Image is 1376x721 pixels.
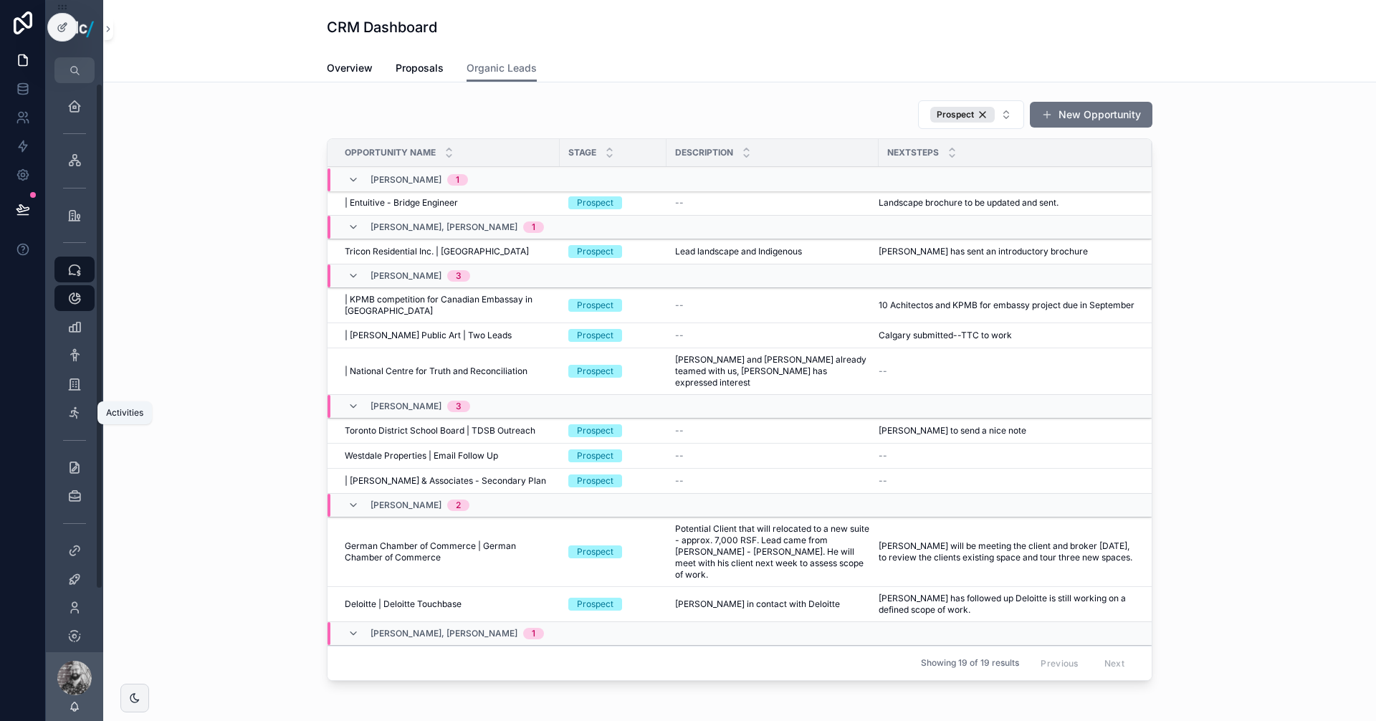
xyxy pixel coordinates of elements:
a: 10 Achitectos and KPMB for embassy project due in September [879,300,1134,311]
div: Prospect [577,196,613,209]
span: [PERSON_NAME], [PERSON_NAME] [371,628,517,639]
span: -- [879,366,887,377]
button: New Opportunity [1030,102,1152,128]
span: [PERSON_NAME] [371,401,441,412]
span: Stage [568,147,596,158]
a: Prospect [568,545,658,558]
span: [PERSON_NAME] in contact with Deloitte [675,598,840,610]
span: Landscape brochure to be updated and sent. [879,197,1059,209]
span: -- [879,450,887,462]
a: | KPMB competition for Canadian Embassay in [GEOGRAPHIC_DATA] [345,294,551,317]
div: 2 [456,500,461,511]
a: -- [675,475,870,487]
span: [PERSON_NAME], [PERSON_NAME] [371,221,517,233]
div: Prospect [577,245,613,258]
a: [PERSON_NAME] has followed up Deloitte is still working on a defined scope of work. [879,593,1134,616]
span: -- [675,450,684,462]
a: | [PERSON_NAME] & Associates - Secondary Plan [345,475,551,487]
a: Potential Client that will relocated to a new suite - approx. 7,000 RSF. Lead came from [PERSON_N... [675,523,870,581]
span: Toronto District School Board | TDSB Outreach [345,425,535,436]
div: scrollable content [46,83,103,652]
span: -- [675,475,684,487]
div: Prospect [930,107,995,123]
span: Overview [327,61,373,75]
a: -- [675,450,870,462]
a: Prospect [568,329,658,342]
a: -- [879,475,1134,487]
a: Landscape brochure to be updated and sent. [879,197,1134,209]
a: Calgary submitted--TTC to work [879,330,1134,341]
div: 1 [456,174,459,186]
span: Westdale Properties | Email Follow Up [345,450,498,462]
div: Prospect [577,299,613,312]
div: Prospect [577,545,613,558]
a: Prospect [568,196,658,209]
a: Toronto District School Board | TDSB Outreach [345,425,551,436]
a: Overview [327,55,373,84]
a: Proposals [396,55,444,84]
a: German Chamber of Commerce | German Chamber of Commerce [345,540,551,563]
a: Tricon Residential Inc. | [GEOGRAPHIC_DATA] [345,246,551,257]
a: Prospect [568,365,658,378]
div: Prospect [577,449,613,462]
a: | [PERSON_NAME] Public Art | Two Leads [345,330,551,341]
div: 1 [532,628,535,639]
span: [PERSON_NAME] and [PERSON_NAME] already teamed with us, [PERSON_NAME] has expressed interest [675,354,870,388]
a: [PERSON_NAME] to send a nice note [879,425,1134,436]
span: [PERSON_NAME] to send a nice note [879,425,1026,436]
a: -- [675,300,870,311]
div: Prospect [577,598,613,611]
a: [PERSON_NAME] in contact with Deloitte [675,598,870,610]
span: -- [675,300,684,311]
span: -- [879,475,887,487]
a: | Entuitive - Bridge Engineer [345,197,551,209]
span: Opportunity Name [345,147,436,158]
a: Prospect [568,598,658,611]
div: Activities [106,407,143,419]
div: Prospect [577,365,613,378]
span: Description [675,147,733,158]
span: NextSteps [887,147,939,158]
a: [PERSON_NAME] will be meeting the client and broker [DATE], to review the clients existing space ... [879,540,1134,563]
span: Showing 19 of 19 results [921,657,1019,669]
span: Organic Leads [467,61,537,75]
a: -- [675,197,870,209]
div: 3 [456,401,462,412]
div: 1 [532,221,535,233]
button: Select Button [918,100,1024,129]
a: -- [675,330,870,341]
a: -- [675,425,870,436]
a: -- [879,366,1134,377]
a: -- [879,450,1134,462]
a: Prospect [568,299,658,312]
a: Prospect [568,449,658,462]
a: [PERSON_NAME] has sent an introductory brochure [879,246,1134,257]
span: Calgary submitted--TTC to work [879,330,1012,341]
div: Prospect [577,329,613,342]
span: -- [675,330,684,341]
a: Deloitte | Deloitte Touchbase [345,598,551,610]
a: | National Centre for Truth and Reconciliation [345,366,551,377]
span: | [PERSON_NAME] & Associates - Secondary Plan [345,475,546,487]
span: [PERSON_NAME] [371,500,441,511]
a: Lead landscape and Indigenous [675,246,870,257]
span: [PERSON_NAME] [371,270,441,282]
span: -- [675,425,684,436]
span: | National Centre for Truth and Reconciliation [345,366,527,377]
span: [PERSON_NAME] has sent an introductory brochure [879,246,1088,257]
div: 3 [456,270,462,282]
a: Prospect [568,424,658,437]
div: Prospect [577,424,613,437]
span: [PERSON_NAME] [371,174,441,186]
span: Deloitte | Deloitte Touchbase [345,598,462,610]
span: Lead landscape and Indigenous [675,246,802,257]
a: Organic Leads [467,55,537,82]
button: Unselect PROSPECT [930,107,995,123]
span: | [PERSON_NAME] Public Art | Two Leads [345,330,512,341]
